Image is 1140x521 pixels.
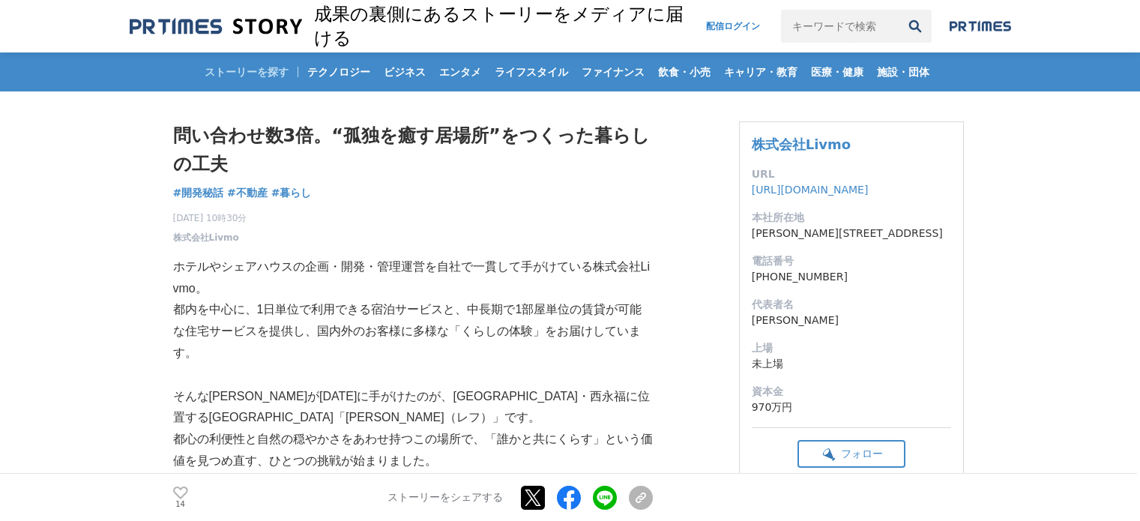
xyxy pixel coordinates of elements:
[130,16,302,37] img: 成果の裏側にあるストーリーをメディアに届ける
[805,65,869,79] span: 医療・健康
[378,65,432,79] span: ビジネス
[173,186,224,199] span: #開発秘話
[752,297,951,313] dt: 代表者名
[173,299,653,364] p: 都内を中心に、1日単位で利用できる宿泊サービスと、中長期で1部屋単位の賃貸が可能な住宅サービスを提供し、国内外のお客様に多様な「くらしの体験」をお届けしています。
[173,256,653,300] p: ホテルやシェアハウスの企画・開発・管理運営を自社で一貫して手がけている株式会社Livmo。
[871,65,935,79] span: 施設・団体
[173,386,653,430] p: そんな[PERSON_NAME]が[DATE]に手がけたのが、[GEOGRAPHIC_DATA]・西永福に位置する[GEOGRAPHIC_DATA]「[PERSON_NAME]（レフ）」です。
[173,231,239,244] a: 株式会社Livmo
[301,52,376,91] a: テクノロジー
[173,211,247,225] span: [DATE] 10時30分
[301,65,376,79] span: テクノロジー
[433,65,487,79] span: エンタメ
[752,400,951,415] dd: 970万円
[173,185,224,201] a: #開発秘話
[752,340,951,356] dt: 上場
[805,52,869,91] a: 医療・健康
[271,185,312,201] a: #暮らし
[871,52,935,91] a: 施設・団体
[387,491,503,505] p: ストーリーをシェアする
[576,65,651,79] span: ファイナンス
[797,440,905,468] button: フォロー
[652,65,717,79] span: 飲食・小売
[752,253,951,269] dt: 電話番号
[752,384,951,400] dt: 資本金
[576,52,651,91] a: ファイナンス
[227,185,268,201] a: #不動産
[652,52,717,91] a: 飲食・小売
[752,269,951,285] dd: [PHONE_NUMBER]
[752,356,951,372] dd: 未上場
[173,501,188,508] p: 14
[718,52,803,91] a: キャリア・教育
[781,10,898,43] input: キーワードで検索
[752,166,951,182] dt: URL
[271,186,312,199] span: #暮らし
[752,136,851,152] a: 株式会社Livmo
[173,121,653,179] h1: 問い合わせ数3倍。“孤独を癒す居場所”をつくった暮らしの工夫
[899,10,932,43] button: 検索
[950,20,1011,32] img: prtimes
[433,52,487,91] a: エンタメ
[489,52,574,91] a: ライフスタイル
[173,429,653,472] p: 都心の利便性と自然の穏やかさをあわせ持つこの場所で、「誰かと共にくらす」という価値を見つめ直す、ひとつの挑戦が始まりました。
[752,210,951,226] dt: 本社所在地
[227,186,268,199] span: #不動産
[130,2,692,50] a: 成果の裏側にあるストーリーをメディアに届ける 成果の裏側にあるストーリーをメディアに届ける
[718,65,803,79] span: キャリア・教育
[378,52,432,91] a: ビジネス
[752,184,869,196] a: [URL][DOMAIN_NAME]
[691,10,775,43] a: 配信ログイン
[489,65,574,79] span: ライフスタイル
[752,313,951,328] dd: [PERSON_NAME]
[314,2,692,50] h2: 成果の裏側にあるストーリーをメディアに届ける
[752,226,951,241] dd: [PERSON_NAME][STREET_ADDRESS]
